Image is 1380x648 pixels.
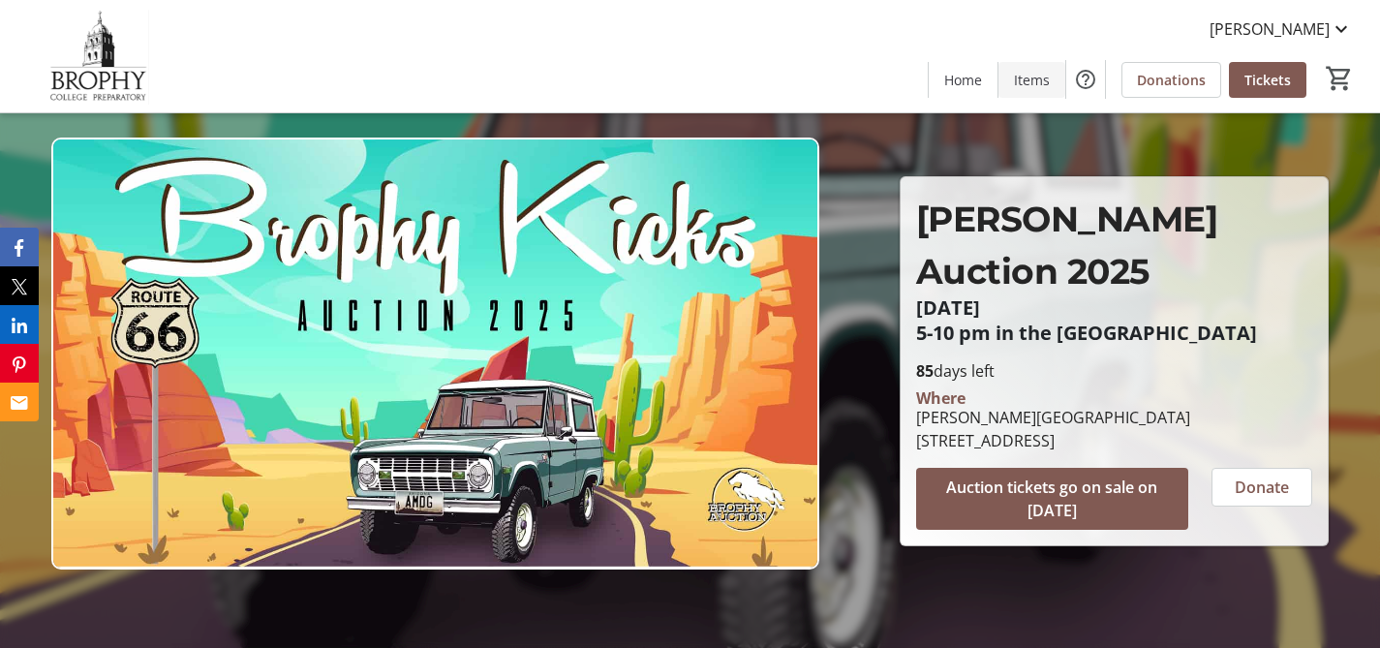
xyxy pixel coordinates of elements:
[916,297,1312,319] p: [DATE]
[916,406,1190,429] div: [PERSON_NAME][GEOGRAPHIC_DATA]
[916,360,934,382] span: 85
[1229,62,1306,98] a: Tickets
[1066,60,1105,99] button: Help
[916,390,966,406] div: Where
[1211,468,1312,507] button: Donate
[1121,62,1221,98] a: Donations
[1235,476,1289,499] span: Donate
[916,429,1190,452] div: [STREET_ADDRESS]
[51,138,819,570] img: Campaign CTA Media Photo
[916,323,1312,344] p: 5-10 pm in the [GEOGRAPHIC_DATA]
[1210,17,1330,41] span: [PERSON_NAME]
[1244,70,1291,90] span: Tickets
[1014,70,1050,90] span: Items
[916,198,1218,293] span: [PERSON_NAME] Auction 2025
[944,70,982,90] span: Home
[1322,61,1357,96] button: Cart
[998,62,1065,98] a: Items
[929,62,997,98] a: Home
[1194,14,1368,45] button: [PERSON_NAME]
[1137,70,1206,90] span: Donations
[12,8,184,105] img: Brophy College Preparatory 's Logo
[916,468,1188,530] button: Auction tickets go on sale on [DATE]
[939,476,1165,522] span: Auction tickets go on sale on [DATE]
[916,359,1312,383] p: days left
